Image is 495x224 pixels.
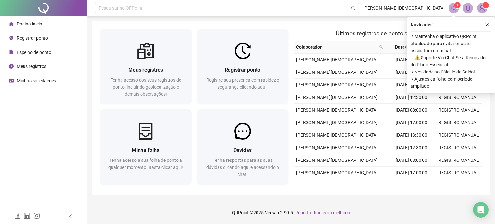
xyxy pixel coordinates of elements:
[473,202,489,218] div: Open Intercom Messenger
[411,33,491,54] span: ⚬ Mantenha o aplicativo QRPoint atualizado para evitar erros na assinatura da folha!
[411,68,491,75] span: ⚬ Novidade no Cálculo do Saldo!
[411,54,491,68] span: ⚬ ⚠️ Suporte Via Chat Será Removido do Plano Essencial
[411,75,491,90] span: ⚬ Ajustes da folha com período ampliado!
[485,23,490,27] span: close
[411,21,434,28] span: Novidades !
